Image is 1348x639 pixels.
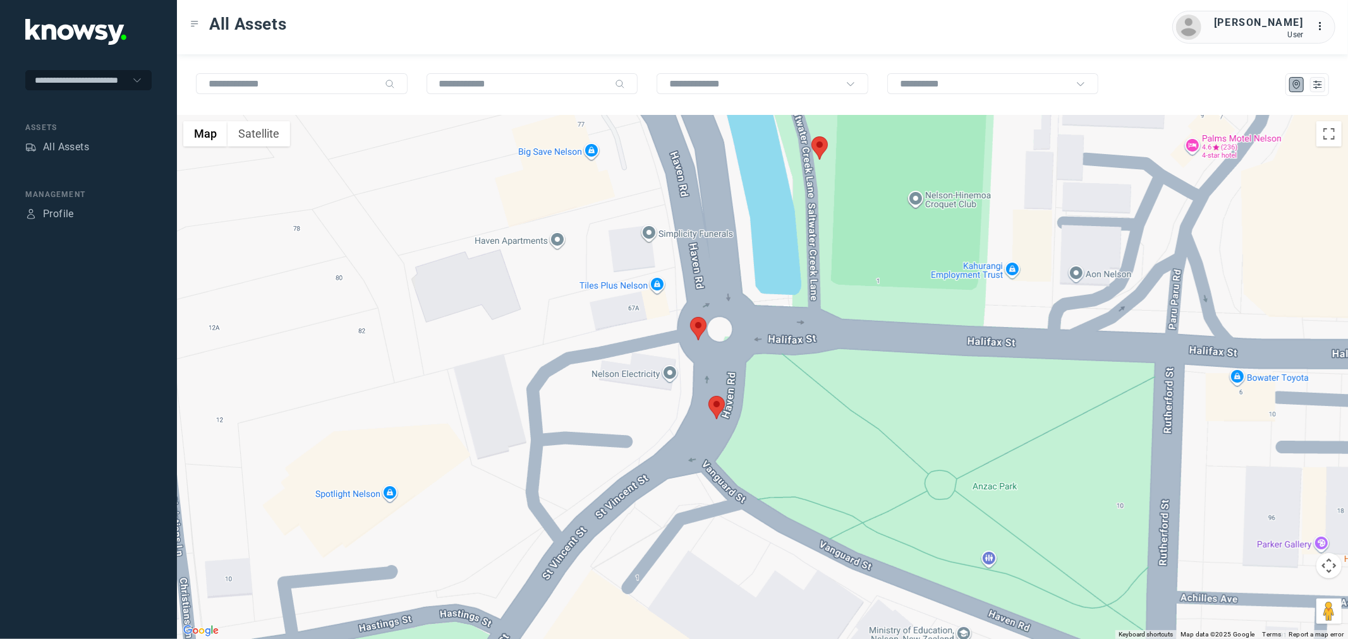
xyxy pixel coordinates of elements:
button: Toggle fullscreen view [1316,121,1342,146]
a: AssetsAll Assets [25,140,89,155]
a: Open this area in Google Maps (opens a new window) [180,623,222,639]
span: All Assets [209,13,287,35]
button: Map camera controls [1316,553,1342,578]
div: All Assets [43,140,89,155]
button: Show satellite imagery [228,121,290,146]
div: Map [1291,79,1302,90]
button: Keyboard shortcuts [1119,630,1173,639]
div: List [1312,79,1323,90]
div: Assets [25,141,37,153]
div: Search [615,79,625,89]
button: Drag Pegman onto the map to open Street View [1316,599,1342,624]
div: [PERSON_NAME] [1214,15,1304,30]
a: ProfileProfile [25,206,74,222]
div: Profile [25,208,37,220]
div: Assets [25,122,152,133]
img: avatar.png [1176,15,1201,40]
img: Application Logo [25,19,126,45]
span: Map data ©2025 Google [1181,631,1254,638]
a: Report a map error [1289,631,1344,638]
button: Show street map [183,121,228,146]
tspan: ... [1317,21,1330,31]
div: User [1214,30,1304,39]
div: : [1316,19,1332,36]
a: Terms (opens in new tab) [1263,631,1282,638]
div: Search [385,79,395,89]
img: Google [180,623,222,639]
div: : [1316,19,1332,34]
div: Profile [43,206,74,222]
div: Management [25,189,152,200]
div: Toggle Menu [190,20,199,28]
